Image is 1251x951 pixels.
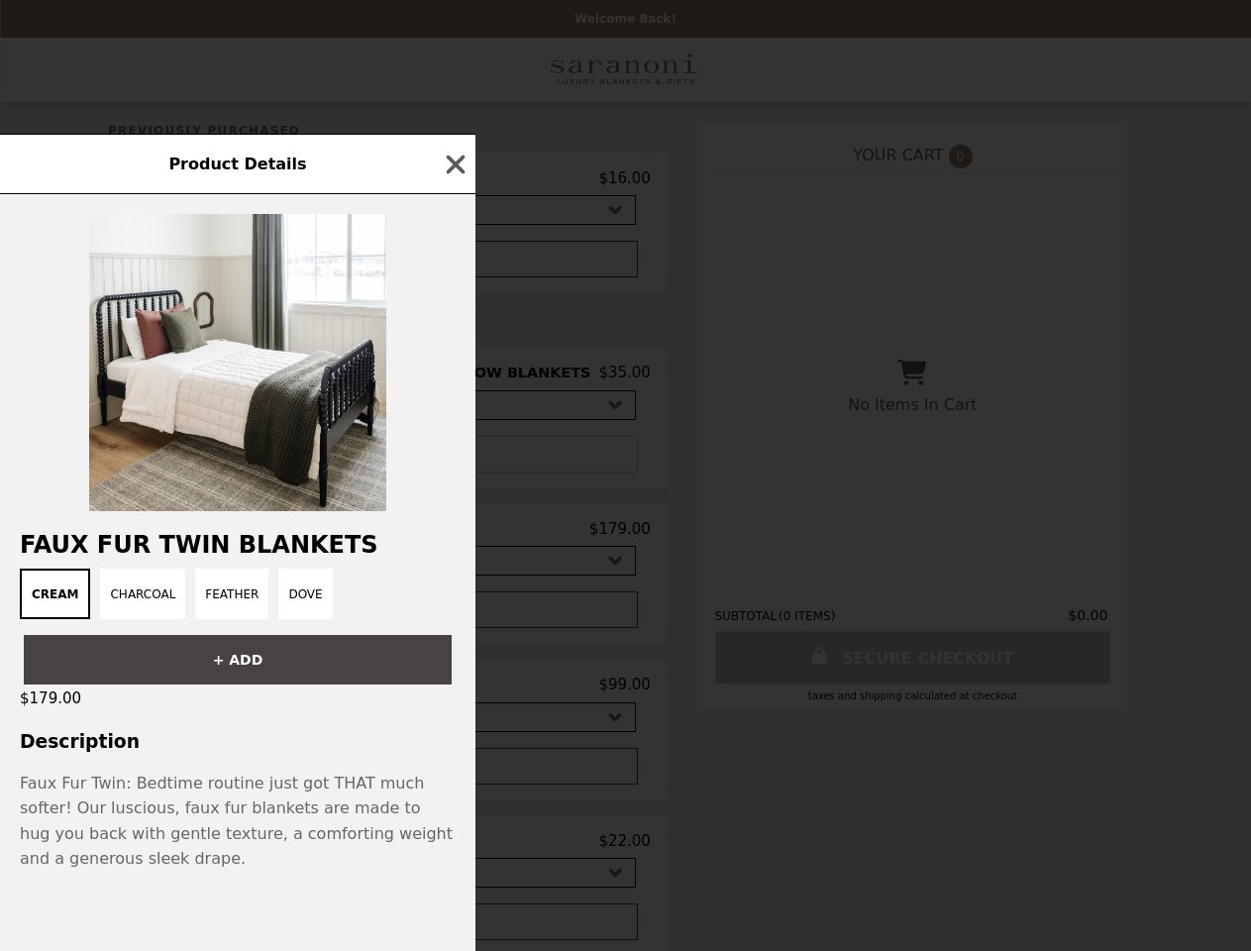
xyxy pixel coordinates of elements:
button: + ADD [24,635,452,685]
button: Dove [278,569,332,619]
span: Product Details [168,155,306,173]
button: Feather [195,569,268,619]
button: Charcoal [100,569,185,619]
button: Cream [20,569,90,619]
p: Faux Fur Twin: Bedtime routine just got THAT much softer! Our luscious, faux fur blankets are mad... [20,771,456,872]
img: Cream [89,214,386,511]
